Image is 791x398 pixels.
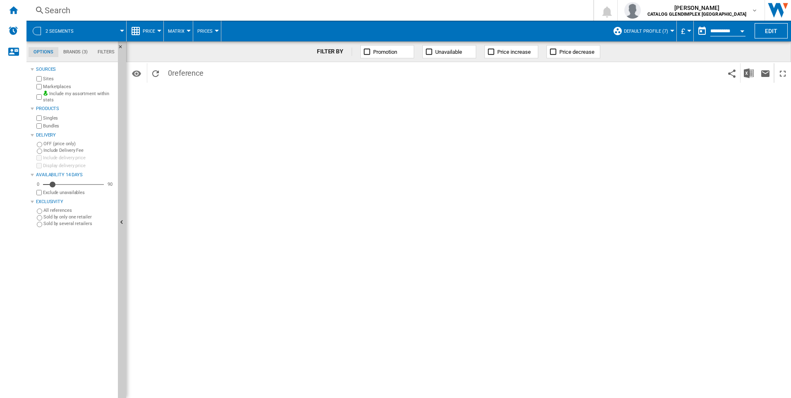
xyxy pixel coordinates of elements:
input: Display delivery price [36,190,42,195]
md-menu: Currency [677,21,694,41]
div: Default profile (7) [613,21,672,41]
label: Bundles [43,123,115,129]
label: Sold by only one retailer [43,214,115,220]
md-tab-item: Options [29,47,58,57]
label: Singles [43,115,115,121]
input: Include Delivery Fee [37,149,42,154]
button: Open calendar [735,22,750,37]
img: alerts-logo.svg [8,26,18,36]
button: md-calendar [694,23,710,39]
div: Exclusivity [36,199,115,205]
div: Price [131,21,159,41]
div: Delivery [36,132,115,139]
button: Download in Excel [741,63,757,83]
input: Include delivery price [36,155,42,161]
input: Sold by only one retailer [37,215,42,221]
label: Marketplaces [43,84,115,90]
md-slider: Availability [43,180,104,189]
div: 2 segments [31,21,122,41]
md-tab-item: Filters [93,47,120,57]
label: Sold by several retailers [43,221,115,227]
input: Display delivery price [36,163,42,168]
span: Unavailable [435,49,462,55]
label: Include Delivery Fee [43,147,115,153]
button: Share this bookmark with others [724,63,740,83]
span: 2 segments [46,29,74,34]
span: Default profile (7) [624,29,668,34]
span: £ [681,27,685,36]
span: 0 [164,63,208,81]
button: £ [681,21,689,41]
button: Default profile (7) [624,21,672,41]
label: Include my assortment within stats [43,91,115,103]
img: profile.jpg [624,2,641,19]
button: Price [143,21,159,41]
span: [PERSON_NAME] [647,4,746,12]
button: Matrix [168,21,189,41]
button: Prices [197,21,217,41]
span: Promotion [373,49,397,55]
input: All references [37,209,42,214]
div: 0 [35,181,41,187]
div: Search [45,5,572,16]
img: mysite-bg-18x18.png [43,91,48,96]
button: Unavailable [422,45,476,58]
button: Edit [755,23,788,38]
input: Bundles [36,123,42,129]
button: Send this report by email [757,63,774,83]
button: Promotion [360,45,414,58]
input: Marketplaces [36,84,42,89]
button: Price increase [484,45,538,58]
div: FILTER BY [317,48,352,56]
button: Hide [118,41,128,56]
span: Price [143,29,155,34]
span: Matrix [168,29,185,34]
img: excel-24x24.png [744,68,754,78]
input: Singles [36,115,42,121]
input: Sites [36,76,42,82]
b: CATALOG GLENDIMPLEX [GEOGRAPHIC_DATA] [647,12,746,17]
md-tab-item: Brands (3) [58,47,93,57]
span: Prices [197,29,213,34]
span: reference [172,69,204,77]
label: Sites [43,76,115,82]
label: Include delivery price [43,155,115,161]
div: Availability 14 Days [36,172,115,178]
label: OFF (price only) [43,141,115,147]
button: Options [128,66,145,81]
span: Price increase [497,49,531,55]
input: OFF (price only) [37,142,42,147]
button: 2 segments [46,21,82,41]
input: Sold by several retailers [37,222,42,227]
div: Sources [36,66,115,73]
button: Price decrease [547,45,600,58]
div: Products [36,105,115,112]
label: Exclude unavailables [43,189,115,196]
div: 90 [105,181,115,187]
label: All references [43,207,115,213]
span: Price decrease [559,49,594,55]
button: Maximize [774,63,791,83]
input: Include my assortment within stats [36,92,42,102]
label: Display delivery price [43,163,115,169]
button: Reload [147,63,164,83]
